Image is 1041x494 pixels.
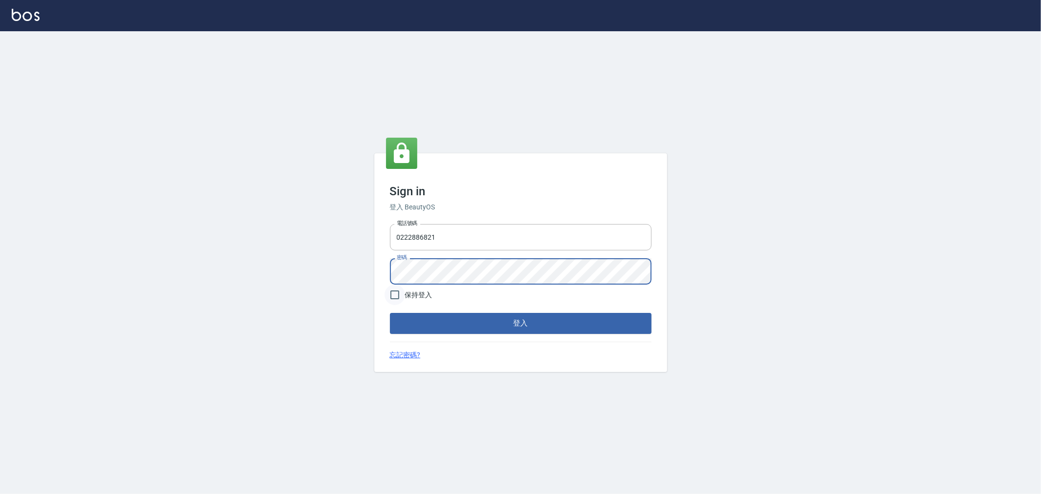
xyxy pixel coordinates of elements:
[390,350,421,360] a: 忘記密碼?
[405,290,432,300] span: 保持登入
[397,254,407,261] label: 密碼
[397,220,417,227] label: 電話號碼
[12,9,40,21] img: Logo
[390,202,652,212] h6: 登入 BeautyOS
[390,185,652,198] h3: Sign in
[390,313,652,333] button: 登入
